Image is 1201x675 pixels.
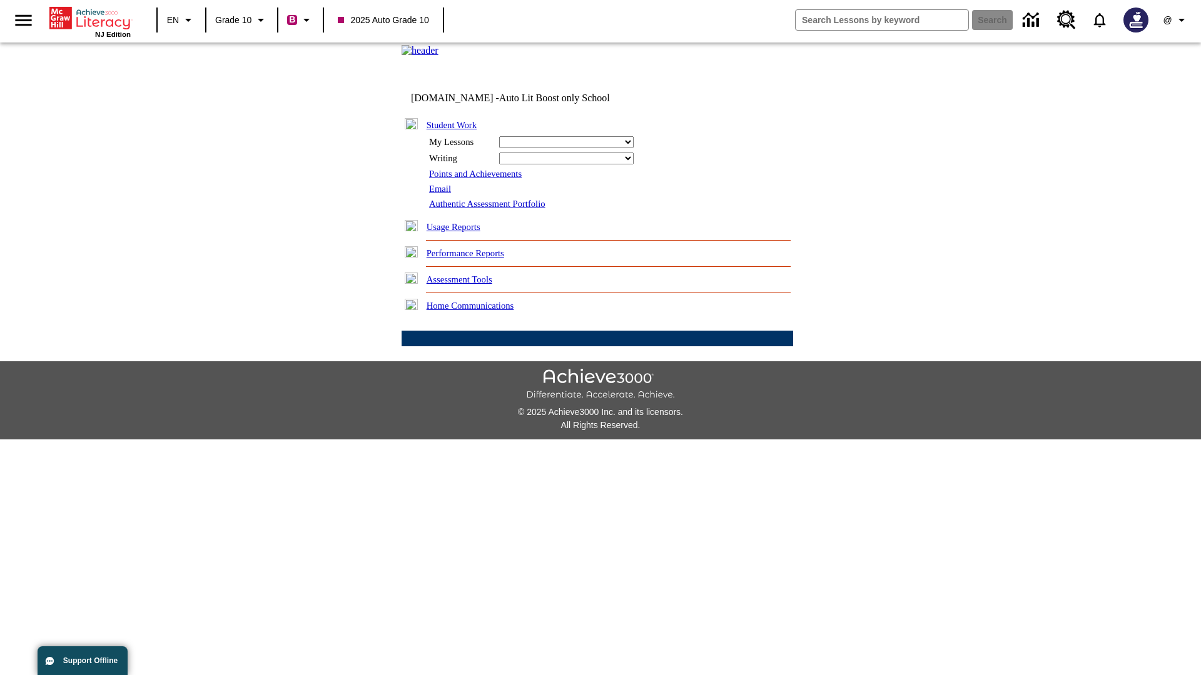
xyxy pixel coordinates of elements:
span: 2025 Auto Grade 10 [338,14,428,27]
a: Points and Achievements [429,169,522,179]
nobr: Auto Lit Boost only School [499,92,610,103]
a: Student Work [427,120,477,130]
button: Boost Class color is violet red. Change class color [282,9,319,31]
img: plus.gif [405,272,418,284]
span: @ [1163,14,1172,27]
img: Achieve3000 Differentiate Accelerate Achieve [526,369,675,401]
input: search field [796,10,968,30]
a: Performance Reports [427,248,504,258]
td: [DOMAIN_NAME] - [411,92,641,104]
img: header [402,45,438,56]
button: Open side menu [5,2,42,39]
span: Support Offline [63,656,118,665]
button: Select a new avatar [1116,4,1156,36]
button: Language: EN, Select a language [161,9,201,31]
span: Grade 10 [215,14,251,27]
span: EN [167,14,179,27]
img: plus.gif [405,220,418,231]
a: Email [429,184,451,194]
a: Notifications [1083,4,1116,36]
img: plus.gif [405,299,418,310]
a: Authentic Assessment Portfolio [429,199,545,209]
a: Usage Reports [427,222,480,232]
div: Home [49,4,131,38]
a: Resource Center, Will open in new tab [1050,3,1083,37]
img: minus.gif [405,118,418,129]
span: B [289,12,295,27]
div: My Lessons [429,137,492,147]
img: plus.gif [405,246,418,257]
button: Profile/Settings [1156,9,1196,31]
a: Home Communications [427,301,514,311]
a: Assessment Tools [427,274,492,284]
img: Avatar [1123,7,1148,32]
button: Support Offline [38,646,128,675]
a: Data Center [1015,3,1050,37]
div: Writing [429,153,492,164]
button: Grade: Grade 10, Select a grade [210,9,273,31]
span: NJ Edition [95,31,131,38]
